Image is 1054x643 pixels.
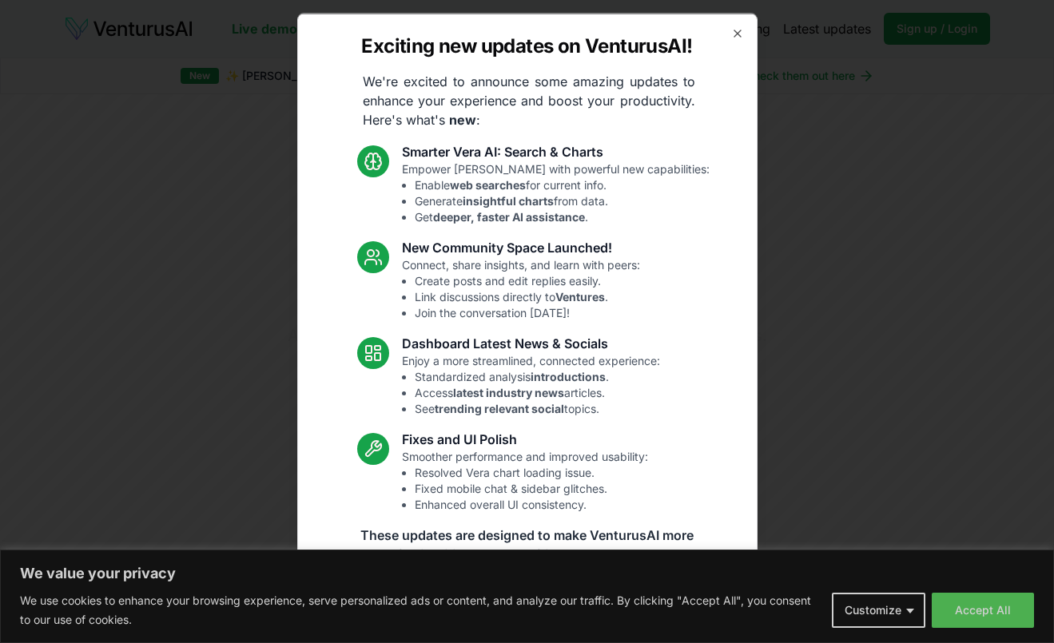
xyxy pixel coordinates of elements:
[433,209,585,223] strong: deeper, faster AI assistance
[463,193,554,207] strong: insightful charts
[402,256,640,320] p: Connect, share insights, and learn with peers:
[402,429,648,448] h3: Fixes and UI Polish
[402,333,660,352] h3: Dashboard Latest News & Socials
[415,496,648,512] li: Enhanced overall UI consistency.
[415,177,710,193] li: Enable for current info.
[449,111,476,127] strong: new
[402,352,660,416] p: Enjoy a more streamlined, connected experience:
[555,289,605,303] strong: Ventures
[415,304,640,320] li: Join the conversation [DATE]!
[415,208,710,224] li: Get .
[402,141,710,161] h3: Smarter Vera AI: Search & Charts
[402,161,710,224] p: Empower [PERSON_NAME] with powerful new capabilities:
[453,385,564,399] strong: latest industry news
[348,525,706,582] p: These updates are designed to make VenturusAI more powerful, intuitive, and user-friendly. Let us...
[415,480,648,496] li: Fixed mobile chat & sidebar glitches.
[361,33,692,58] h2: Exciting new updates on VenturusAI!
[415,400,660,416] li: See topics.
[408,601,647,633] a: Read the full announcement on our blog!
[435,401,564,415] strong: trending relevant social
[415,193,710,208] li: Generate from data.
[531,369,606,383] strong: introductions
[402,448,648,512] p: Smoother performance and improved usability:
[415,384,660,400] li: Access articles.
[350,71,708,129] p: We're excited to announce some amazing updates to enhance your experience and boost your producti...
[402,237,640,256] h3: New Community Space Launched!
[415,272,640,288] li: Create posts and edit replies easily.
[415,368,660,384] li: Standardized analysis .
[415,464,648,480] li: Resolved Vera chart loading issue.
[415,288,640,304] li: Link discussions directly to .
[450,177,526,191] strong: web searches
